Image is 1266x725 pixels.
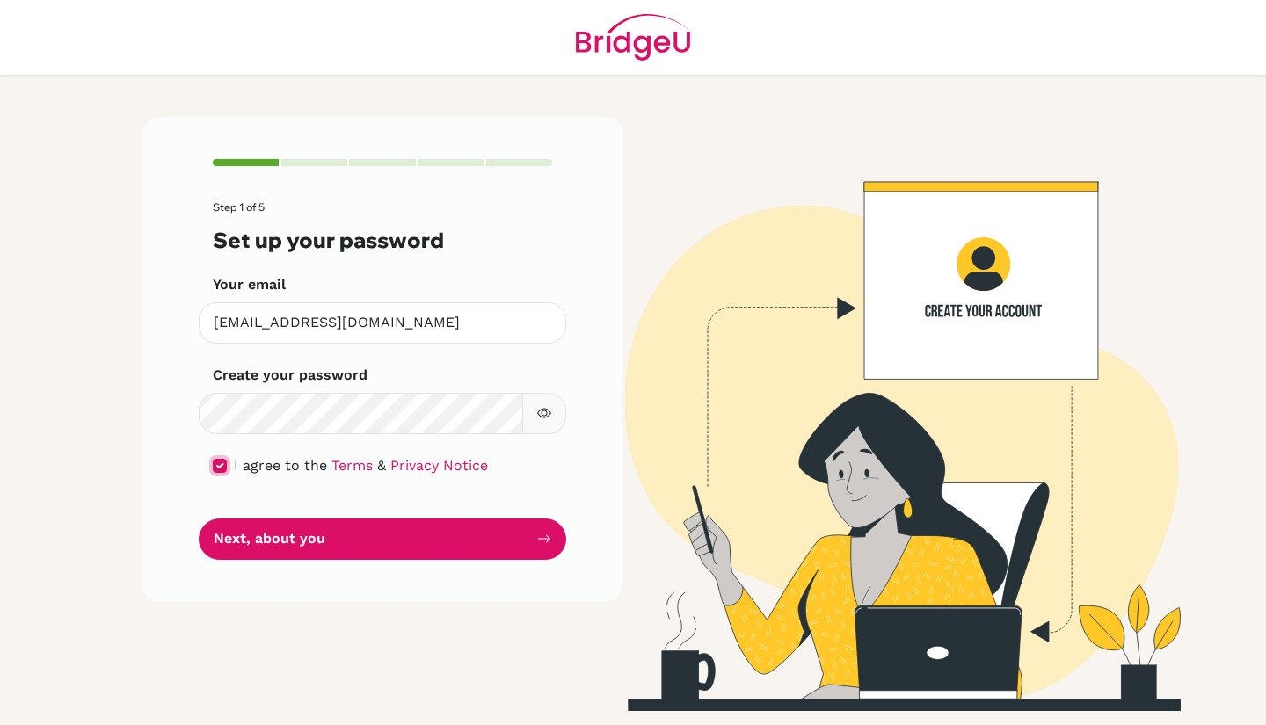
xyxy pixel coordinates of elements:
button: Next, about you [199,518,566,560]
span: & [377,457,386,474]
h3: Set up your password [213,228,552,253]
a: Privacy Notice [390,457,488,474]
span: Step 1 of 5 [213,200,265,214]
a: Terms [331,457,373,474]
input: Insert your email* [199,302,566,344]
label: Create your password [213,365,367,386]
span: I agree to the [234,457,327,474]
label: Your email [213,274,286,295]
